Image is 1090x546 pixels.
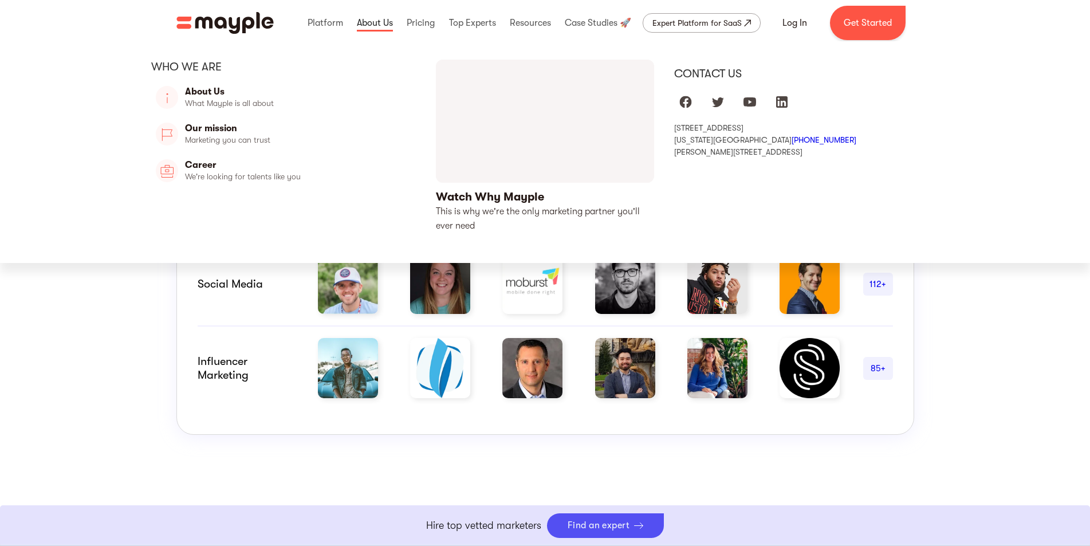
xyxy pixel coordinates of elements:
[354,5,396,41] div: About Us
[176,12,274,34] img: Mayple logo
[863,277,893,291] div: 112+
[674,66,939,81] div: Contact us
[305,5,346,41] div: Platform
[643,13,761,33] a: Expert Platform for SaaS
[679,95,692,109] img: facebook logo
[706,91,729,113] a: Mayple at Twitter
[446,5,499,41] div: Top Experts
[830,6,906,40] a: Get Started
[674,91,697,113] a: Mayple at Facebook
[652,16,742,30] div: Expert Platform for SaaS
[151,60,416,74] div: Who we are
[775,95,789,109] img: linkedIn
[404,5,438,41] div: Pricing
[743,95,757,109] img: youtube logo
[738,91,761,113] a: Mayple at Youtube
[198,277,295,291] div: Social Media
[176,12,274,34] a: home
[436,60,655,233] a: open lightbox
[863,362,893,375] div: 85+
[198,355,295,382] div: Influencer marketing
[507,5,554,41] div: Resources
[769,9,821,37] a: Log In
[711,95,725,109] img: twitter logo
[770,91,793,113] a: Mayple at LinkedIn
[792,135,856,144] a: [PHONE_NUMBER]
[674,123,939,157] div: [STREET_ADDRESS] [US_STATE][GEOGRAPHIC_DATA] [PERSON_NAME][STREET_ADDRESS]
